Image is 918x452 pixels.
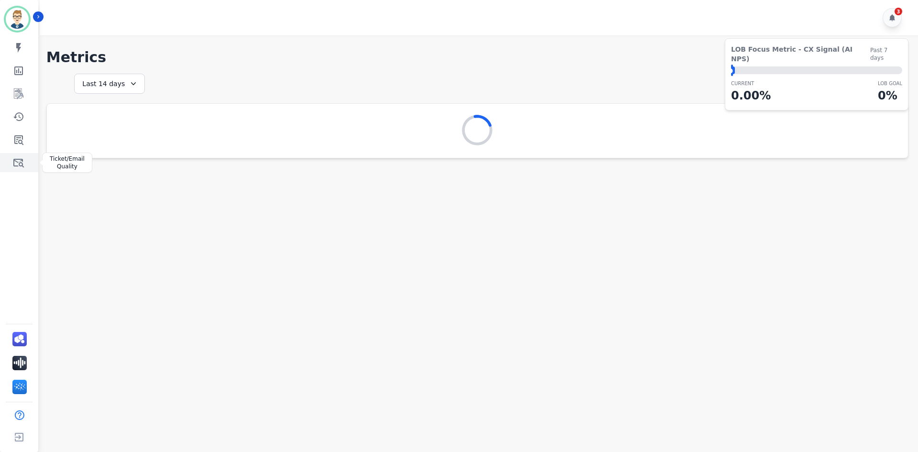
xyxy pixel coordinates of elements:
[731,80,771,87] p: CURRENT
[74,74,145,94] div: Last 14 days
[878,80,902,87] p: LOB Goal
[6,8,29,31] img: Bordered avatar
[870,46,902,62] span: Past 7 days
[731,66,735,74] div: ⬤
[878,87,902,104] p: 0 %
[46,49,908,66] h1: Metrics
[895,8,902,15] div: 3
[731,87,771,104] p: 0.00 %
[731,44,870,64] span: LOB Focus Metric - CX Signal (AI NPS)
